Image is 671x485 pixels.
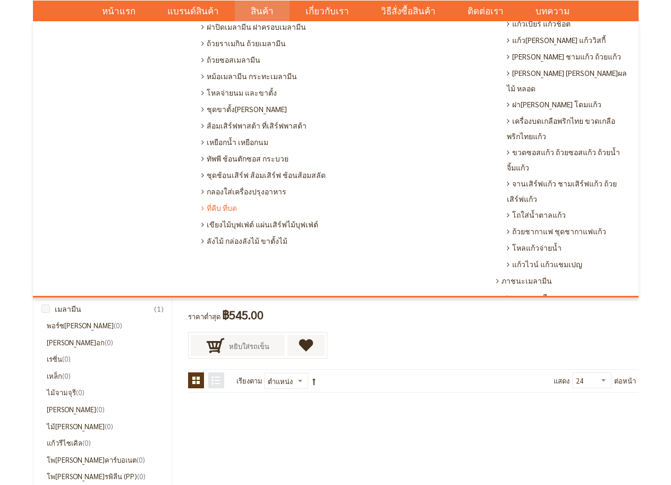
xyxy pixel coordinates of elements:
span: [PERSON_NAME] ชามแก้ว ถ้วยแก้ว [507,48,621,65]
a: เหยือกน้ำ เหยือกนม [199,134,336,150]
span: วิธีสั่งซื้อสินค้า [381,1,436,22]
li: เหล็ก [47,370,164,382]
button: หยิบใส่รถเข็น [191,335,285,356]
a: สินค้า [235,1,290,21]
span: ติดต่อเรา [468,1,504,22]
a: แบรนด์สินค้า [151,1,235,21]
li: [PERSON_NAME]อก [47,337,164,348]
span: หม้อเมลามีน กระทะเมลามีน [201,68,297,84]
span: โหลแก้วจ่ายน้ำ [507,240,562,256]
span: แก้วไวน์ แก้วแชมเปญ [507,256,582,273]
a: ชุดช้อนเสิร์ฟ ส้อมเสิร์ฟ ช้อนส้อมสลัด [199,167,336,183]
span: 0 [137,455,145,464]
span: 0 [82,438,91,447]
span: โหลจ่ายนม และขาตั้ง [201,84,277,101]
span: ที่คีบ ที่บด [201,200,237,216]
a: [PERSON_NAME] ชามแก้ว ถ้วยแก้ว [504,48,631,65]
span: เหยือกน้ำ เหยือกนม [201,134,268,150]
span: 0 [105,338,113,347]
span: [PERSON_NAME] [PERSON_NAME]ผลไม้ หลอด [507,65,628,96]
a: ติดต่อเรา [452,1,520,21]
span: ลังไม้ กล่องลังไม้ ขาตั้งไม้ [201,233,287,249]
a: ลังไม้ กล่องลังไม้ ขาตั้งไม้ [199,233,336,249]
span: 0 [137,472,146,481]
a: ชุดขาตั้ง[PERSON_NAME] [199,101,336,117]
a: ฝา[PERSON_NAME] โดมแก้ว [504,96,631,113]
li: โพ[PERSON_NAME]คาร์บอเนต [47,454,164,466]
a: แก้ว[PERSON_NAME] แก้ววิสกี้ [504,32,631,48]
span: ฿545.00 [222,305,264,325]
span: เกี่ยวกับเรา [305,1,349,22]
span: 0 [62,354,71,363]
span: 0 [96,405,105,414]
span: ถ้วยซอสเมลามีน [201,52,260,68]
span: เขียงไม้บุฟเฟ่ต์ แผ่นเสิร์ฟไม้บุฟเฟ่ต์ [201,216,318,233]
li: โพ[PERSON_NAME]รพิลีน (PP) [47,471,164,482]
a: วิธีสั่งซื้อสินค้า [365,1,452,21]
span: จานเสิร์ฟแก้ว ชามเสิร์ฟแก้ว ถ้วยเสิร์ฟแก้ว [507,175,628,207]
span: ถ้วยราเมกิน ถ้วยเมลามีน [201,35,286,52]
span: หน้าแรก [102,4,135,18]
span: แก้วเบียร์ แก้วช็อต [507,15,571,32]
span: ราคาต่ำสุด [188,312,220,321]
span: ต่อหน้า [614,372,636,389]
li: พอร์ซ[PERSON_NAME] [47,320,164,331]
a: บทความ [520,1,585,21]
span: ทัพพี ช้อนตักซอส กระบวย [201,150,288,167]
a: หน้าแรก [86,1,151,21]
li: [PERSON_NAME] [47,404,164,415]
span: ขวดซอสแก้ว ถ้วยซอสแก้ว ถ้วยน้ำจิ้มแก้ว [507,144,628,175]
a: แก้วเบียร์ แก้วช็อต [504,15,631,32]
span: แสดง [554,376,570,385]
a: จานเมลามีน [504,289,631,305]
a: ถ้วยชากาแฟ ชุดชากาแฟแก้ว [504,223,631,240]
a: ถ้วยซอสเมลามีน [199,52,336,68]
li: แก้วรีไซเคิล [47,437,164,449]
a: โถใส่น้ำตาลแก้ว [504,207,631,223]
span: ฝาปิดเมลามีน ฝาครอบเมลามีน [201,19,306,35]
span: จานเมลามีน [507,289,553,305]
span: สินค้า [251,1,274,22]
a: โหลแก้วจ่ายน้ำ [504,240,631,256]
a: เครื่องบดเกลือพริกไทย ขวดเกลือพริกไทยแก้ว [504,113,631,144]
span: กลองใส่เครื่องปรุงอาหาร [201,183,286,200]
a: หม้อเมลามีน กระทะเมลามีน [199,68,336,84]
span: 0 [105,422,113,431]
a: เขียงไม้บุฟเฟ่ต์ แผ่นเสิร์ฟไม้บุฟเฟ่ต์ [199,216,336,233]
a: ถ้วยราเมกิน ถ้วยเมลามีน [199,35,336,52]
a: เกี่ยวกับเรา [290,1,365,21]
a: ที่คีบ ที่บด [199,200,336,216]
a: เมลามีน [47,303,164,314]
a: กลองใส่เครื่องปรุงอาหาร [199,183,336,200]
span: แบรนด์สินค้า [167,1,219,22]
a: ส้อมเสิร์ฟพาสต้า ที่เสิร์ฟพาสต้า [199,117,336,134]
a: เพิ่มไปยังรายการโปรด [287,335,325,356]
li: เรซิ่น [47,353,164,365]
span: ถ้วยชากาแฟ ชุดชากาแฟแก้ว [507,223,606,240]
span: ภาชนะเมลามีน [496,273,552,289]
span: 0 [114,321,122,330]
label: เรียงตาม [236,372,262,389]
a: ภาชนะเมลามีน [494,273,631,289]
span: 1 [154,303,164,314]
span: โถใส่น้ำตาลแก้ว [507,207,566,223]
a: โหลจ่ายนม และขาตั้ง [199,84,336,101]
a: [PERSON_NAME] [PERSON_NAME]ผลไม้ หลอด [504,65,631,96]
span: เครื่องบดเกลือพริกไทย ขวดเกลือพริกไทยแก้ว [507,113,628,144]
span: แก้ว[PERSON_NAME] แก้ววิสกี้ [507,32,606,48]
a: จานเสิร์ฟแก้ว ชามเสิร์ฟแก้ว ถ้วยเสิร์ฟแก้ว [504,175,631,207]
span: 0 [62,371,71,380]
a: ฝาปิดเมลามีน ฝาครอบเมลามีน [199,19,336,35]
span: ชุดช้อนเสิร์ฟ ส้อมเสิร์ฟ ช้อนส้อมสลัด [201,167,326,183]
a: แก้วไวน์ แก้วแชมเปญ [504,256,631,273]
span: ส้อมเสิร์ฟพาสต้า ที่เสิร์ฟพาสต้า [201,117,307,134]
a: ทัพพี ช้อนตักซอส กระบวย [199,150,336,167]
span: ชุดขาตั้ง[PERSON_NAME] [201,101,287,117]
a: ขวดซอสแก้ว ถ้วยซอสแก้ว ถ้วยน้ำจิ้มแก้ว [504,144,631,175]
span: หยิบใส่รถเข็น [229,335,269,358]
span: 0 [76,388,84,397]
strong: ตาราง [188,372,204,388]
span: บทความ [536,1,570,22]
li: ไม้จามจุรี [47,387,164,398]
span: ฝา[PERSON_NAME] โดมแก้ว [507,96,601,113]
